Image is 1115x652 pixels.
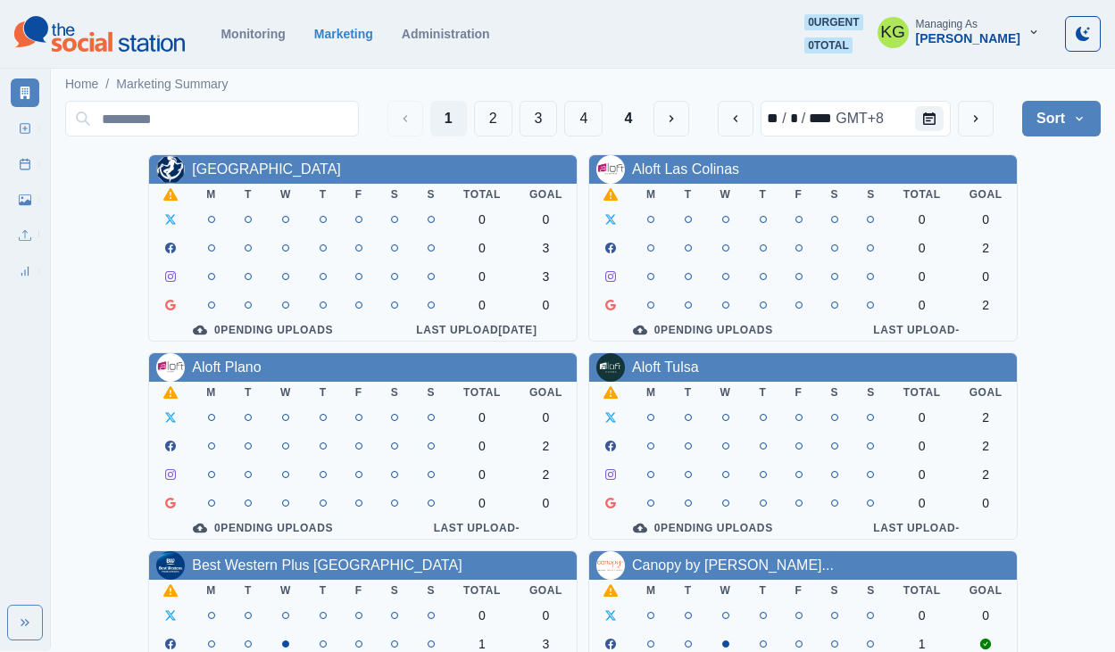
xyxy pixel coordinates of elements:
[192,359,261,375] a: Aloft Plano
[314,27,373,41] a: Marketing
[969,241,1003,255] div: 2
[969,410,1003,425] div: 2
[670,580,706,601] th: T
[969,269,1003,284] div: 0
[781,382,817,403] th: F
[596,353,625,382] img: 109844765501564
[670,382,706,403] th: T
[230,580,266,601] th: T
[11,114,39,143] a: New Post
[449,184,515,205] th: Total
[463,298,501,312] div: 0
[706,184,745,205] th: W
[969,467,1003,482] div: 2
[266,184,305,205] th: W
[305,580,341,601] th: T
[529,269,562,284] div: 3
[804,14,862,30] span: 0 urgent
[192,161,341,177] a: [GEOGRAPHIC_DATA]
[105,75,109,94] span: /
[955,580,1017,601] th: Goal
[529,212,562,227] div: 0
[780,108,787,129] div: /
[65,75,229,94] nav: breadcrumb
[463,496,501,510] div: 0
[156,353,185,382] img: 115558274762
[305,184,341,205] th: T
[529,467,562,482] div: 2
[529,496,562,510] div: 0
[915,106,944,131] button: Calendar
[853,580,889,601] th: S
[377,382,413,403] th: S
[788,108,800,129] div: day
[463,467,501,482] div: 0
[903,637,941,651] div: 1
[765,108,886,129] div: Date
[804,37,853,54] span: 0 total
[916,31,1020,46] div: [PERSON_NAME]
[412,580,449,601] th: S
[515,382,577,403] th: Goal
[230,184,266,205] th: T
[11,186,39,214] a: Media Library
[156,155,185,184] img: 284157519576
[706,382,745,403] th: W
[817,580,853,601] th: S
[377,184,413,205] th: S
[632,580,670,601] th: M
[863,14,1054,50] button: Managing As[PERSON_NAME]
[529,298,562,312] div: 0
[463,637,501,651] div: 1
[377,580,413,601] th: S
[192,184,230,205] th: M
[853,184,889,205] th: S
[596,551,625,580] img: 448283599303931
[603,521,803,535] div: 0 Pending Uploads
[1065,16,1101,52] button: Toggle Mode
[831,323,1003,337] div: Last Upload -
[11,78,39,107] a: Marketing Summary
[1022,101,1101,136] button: Sort
[341,382,377,403] th: F
[603,323,803,337] div: 0 Pending Uploads
[800,108,807,129] div: /
[529,241,562,255] div: 3
[706,580,745,601] th: W
[632,161,739,177] a: Aloft Las Colinas
[903,269,941,284] div: 0
[515,580,577,601] th: Goal
[781,580,817,601] th: F
[192,557,462,573] a: Best Western Plus [GEOGRAPHIC_DATA]
[889,580,955,601] th: Total
[192,382,230,403] th: M
[969,298,1003,312] div: 2
[955,184,1017,205] th: Goal
[903,212,941,227] div: 0
[463,410,501,425] div: 0
[807,108,834,129] div: year
[7,605,43,640] button: Expand
[889,382,955,403] th: Total
[834,108,886,129] div: time zone
[449,580,515,601] th: Total
[305,382,341,403] th: T
[463,212,501,227] div: 0
[391,323,562,337] div: Last Upload [DATE]
[412,382,449,403] th: S
[65,75,98,94] a: Home
[221,27,285,41] a: Monitoring
[192,580,230,601] th: M
[529,637,562,651] div: 3
[463,269,501,284] div: 0
[230,382,266,403] th: T
[341,580,377,601] th: F
[903,241,941,255] div: 0
[430,101,467,136] button: Page 1
[969,608,1003,623] div: 0
[853,382,889,403] th: S
[958,101,994,136] button: next
[156,551,185,580] img: 107591225556643
[903,467,941,482] div: 0
[515,184,577,205] th: Goal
